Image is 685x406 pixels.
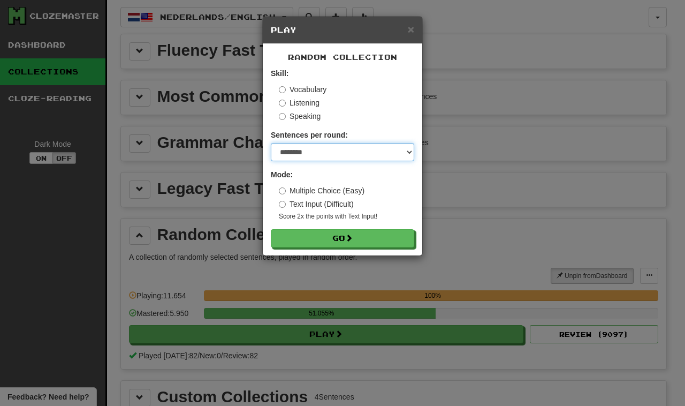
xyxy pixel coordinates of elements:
label: Speaking [279,111,321,122]
label: Listening [279,97,319,108]
span: Random Collection [288,52,397,62]
button: Close [408,24,414,35]
label: Sentences per round: [271,130,348,140]
strong: Mode: [271,170,293,179]
input: Text Input (Difficult) [279,201,286,208]
h5: Play [271,25,414,35]
label: Multiple Choice (Easy) [279,185,364,196]
label: Text Input (Difficult) [279,199,354,209]
label: Vocabulary [279,84,326,95]
input: Speaking [279,113,286,120]
small: Score 2x the points with Text Input ! [279,212,414,221]
button: Go [271,229,414,247]
strong: Skill: [271,69,288,78]
input: Multiple Choice (Easy) [279,187,286,194]
span: × [408,23,414,35]
input: Listening [279,100,286,107]
input: Vocabulary [279,86,286,93]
